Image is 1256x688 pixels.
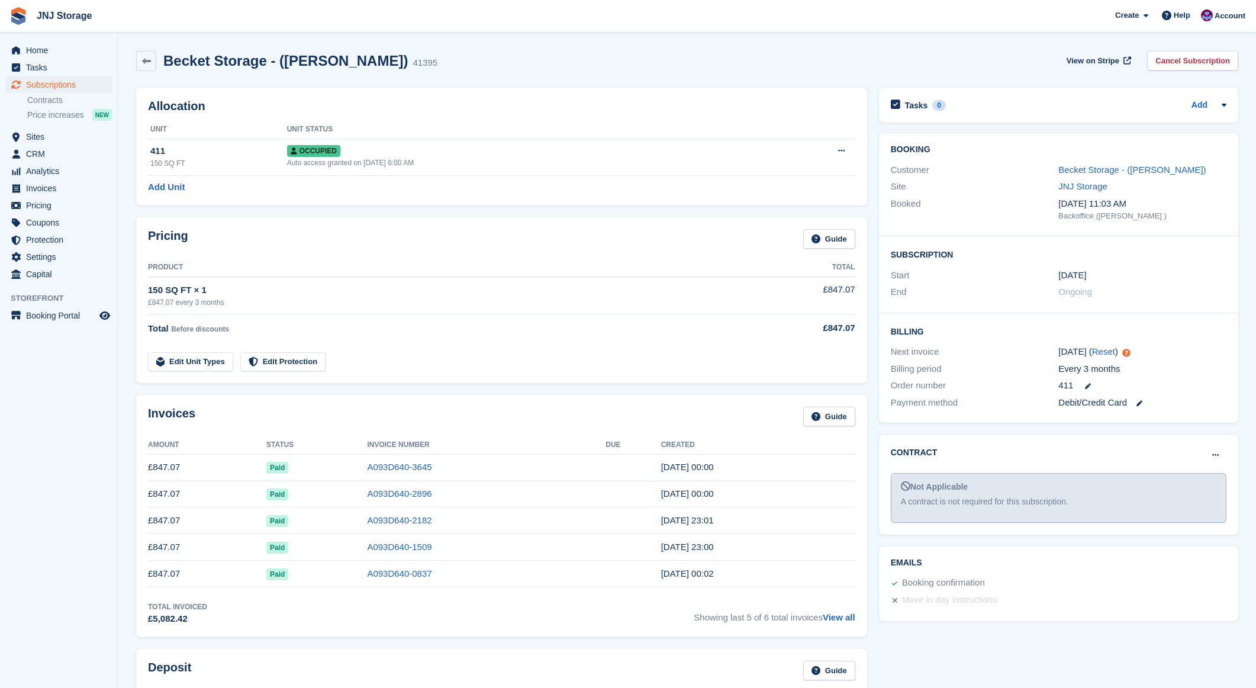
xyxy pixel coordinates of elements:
span: Settings [26,249,97,265]
div: £5,082.42 [148,612,207,626]
span: Occupied [287,145,340,157]
a: menu [6,146,112,162]
a: JNJ Storage [32,6,96,25]
div: 411 [150,144,287,158]
div: Site [891,180,1059,194]
h2: Pricing [148,229,188,249]
div: Booked [891,197,1059,222]
div: [DATE] 11:03 AM [1058,197,1226,211]
td: £847.07 [148,534,266,561]
span: Paid [266,488,288,500]
img: Jonathan Scrase [1201,9,1213,21]
span: 411 [1058,379,1073,393]
div: Debit/Credit Card [1058,396,1226,410]
th: Created [661,436,855,455]
a: Add Unit [148,181,185,194]
span: Total [148,323,169,333]
div: [DATE] ( ) [1058,345,1226,359]
span: Help [1174,9,1190,21]
div: £847.07 [747,322,855,335]
h2: Tasks [905,100,928,111]
a: menu [6,266,112,282]
div: Start [891,269,1059,282]
time: 2024-05-26 23:00:00 UTC [1058,269,1086,282]
div: Payment method [891,396,1059,410]
span: Before discounts [171,325,229,333]
img: stora-icon-8386f47178a22dfd0bd8f6a31ec36ba5ce8667c1dd55bd0f319d3a0aa187defe.svg [9,7,27,25]
span: Invoices [26,180,97,197]
th: Unit [148,120,287,139]
span: Account [1215,10,1245,22]
a: menu [6,76,112,93]
div: 41395 [413,56,437,70]
a: menu [6,163,112,179]
a: Edit Protection [240,352,326,372]
h2: Booking [891,145,1226,155]
div: Customer [891,163,1059,177]
div: Auto access granted on [DATE] 6:00 AM [287,157,762,168]
a: A093D640-2182 [367,515,431,525]
span: Ongoing [1058,287,1092,297]
a: JNJ Storage [1058,181,1107,191]
a: A093D640-1509 [367,542,431,552]
th: Product [148,258,747,277]
div: Move in day instructions [902,593,997,607]
span: Paid [266,542,288,554]
div: Every 3 months [1058,362,1226,376]
a: menu [6,214,112,231]
time: 2025-02-26 23:01:29 UTC [661,515,714,525]
span: Subscriptions [26,76,97,93]
th: Total [747,258,855,277]
th: Status [266,436,367,455]
time: 2024-11-26 23:00:30 UTC [661,542,714,552]
a: A093D640-3645 [367,462,431,472]
div: End [891,285,1059,299]
a: Price increases NEW [27,108,112,121]
div: Billing period [891,362,1059,376]
h2: Contract [891,446,938,459]
a: menu [6,197,112,214]
time: 2025-08-26 23:00:20 UTC [661,462,714,472]
a: View on Stripe [1062,51,1133,70]
time: 2024-08-26 23:02:35 UTC [661,568,714,578]
span: View on Stripe [1067,55,1119,67]
a: Guide [803,229,855,249]
a: Reset [1092,346,1115,356]
span: Storefront [11,292,118,304]
span: Create [1115,9,1139,21]
h2: Billing [891,325,1226,337]
a: Cancel Subscription [1147,51,1238,70]
a: menu [6,249,112,265]
a: menu [6,307,112,324]
a: Guide [803,407,855,426]
div: Backoffice ([PERSON_NAME] ) [1058,210,1226,222]
span: Sites [26,128,97,145]
h2: Emails [891,558,1226,568]
a: A093D640-2896 [367,488,431,499]
h2: Becket Storage - ([PERSON_NAME]) [163,53,408,69]
h2: Allocation [148,99,855,113]
span: CRM [26,146,97,162]
a: Guide [803,661,855,680]
a: Edit Unit Types [148,352,233,372]
h2: Subscription [891,248,1226,260]
div: 150 SQ FT × 1 [148,284,747,297]
span: Capital [26,266,97,282]
th: Due [606,436,661,455]
a: A093D640-0837 [367,568,431,578]
td: £847.07 [148,481,266,507]
span: Paid [266,515,288,527]
span: Price increases [27,110,84,121]
th: Amount [148,436,266,455]
div: Order number [891,379,1059,393]
div: £847.07 every 3 months [148,297,747,308]
span: Coupons [26,214,97,231]
span: Paid [266,462,288,474]
div: Tooltip anchor [1121,348,1132,358]
a: Contracts [27,95,112,106]
th: Invoice Number [367,436,606,455]
td: £847.07 [148,507,266,534]
a: menu [6,59,112,76]
div: A contract is not required for this subscription. [901,496,1216,508]
td: £847.07 [148,454,266,481]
